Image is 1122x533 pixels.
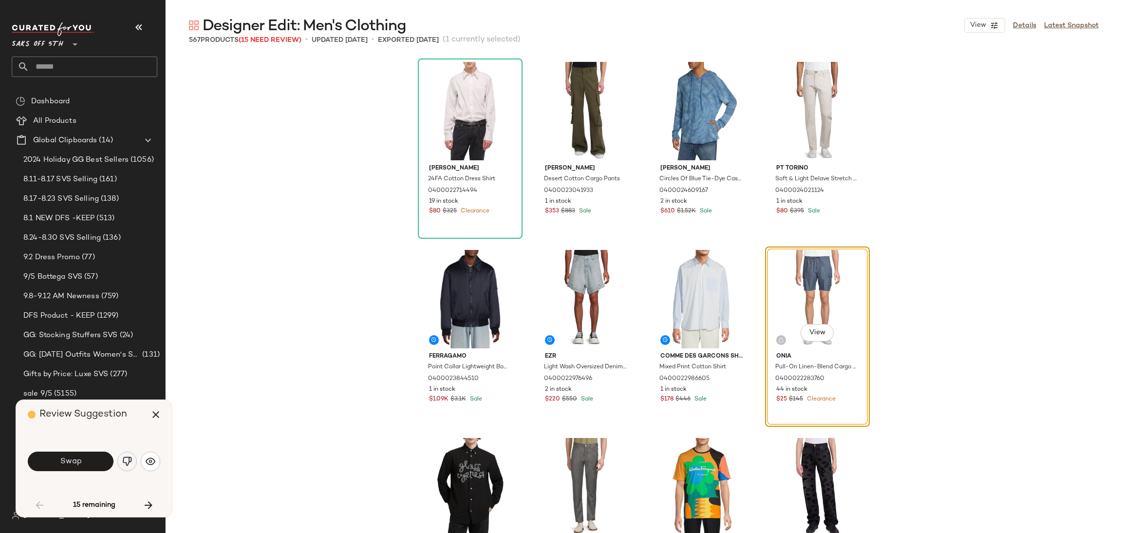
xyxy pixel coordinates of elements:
img: svg%3e [122,457,132,466]
span: • [305,34,308,46]
span: $80 [429,207,441,216]
span: (57) [82,271,98,283]
span: (1299) [95,310,119,322]
img: 0400022986605_WHITESTRIPE [653,250,750,348]
img: 0400023844510_BLUE [421,250,519,348]
img: 0400024021124_PEARL [768,62,866,160]
span: (161) [97,174,117,185]
span: 2 in stock [660,197,687,206]
span: $395 [790,207,804,216]
span: 19 in stock [429,197,458,206]
span: 2 in stock [545,385,572,394]
span: 0400022986605 [659,375,710,383]
img: svg%3e [16,96,25,106]
span: (1 currently selected) [443,34,521,46]
span: (277) [108,369,127,380]
span: (15 Need Review) [239,37,301,44]
span: $1.52K [677,207,696,216]
img: svg%3e [12,512,19,519]
button: View [964,18,1005,33]
span: 8.17-8.23 SVS Selling [23,193,99,205]
img: 0400022283760_VINTAGEINDIGO [768,250,866,348]
span: 2024 Holiday GG Best Sellers [23,154,129,166]
span: 9/5 Bottega SVS [23,271,82,283]
img: 0400024609167_BLUE [653,62,750,160]
span: View [808,329,825,337]
span: $178 [660,395,673,404]
span: 0400022714494 [428,187,477,195]
span: $353 [545,207,559,216]
a: Details [1013,20,1036,31]
span: Point Collar Lightweight Bomber Jacket [428,363,510,372]
span: (24) [118,330,133,341]
span: View [970,21,986,29]
a: Latest Snapshot [1044,20,1099,31]
span: Comme des Garcons SHIRT [660,352,743,361]
span: 8.24-8.30 SVS Selling [23,232,101,244]
span: $550 [562,395,577,404]
span: 15 remaining [73,501,115,510]
span: Dashboard [31,96,70,107]
span: $446 [675,395,691,404]
span: Circles Of Blue Tie-Dye Cashmere Hoodie [659,175,742,184]
p: Exported [DATE] [378,35,439,45]
span: sale 9/5 [23,388,52,400]
span: (513) [94,213,114,224]
span: 0400024609167 [659,187,708,195]
span: 9.8-9.12 AM Newness [23,291,99,302]
img: cfy_white_logo.C9jOOHJF.svg [12,22,94,36]
span: (5155) [52,388,76,400]
span: 0400022283760 [775,375,824,383]
span: (1056) [129,154,154,166]
button: View [800,324,833,342]
span: PT Torino [776,164,859,173]
span: Ezr [545,352,627,361]
span: All Products [33,115,76,127]
img: 0400022976496_LIGHTVINTAGE [537,250,635,348]
span: • [372,34,374,46]
span: $610 [660,207,675,216]
img: svg%3e [146,457,155,466]
span: 0400023041933 [544,187,593,195]
span: (131) [140,349,160,361]
span: Pull-On Linen-Blend Cargo Shorts [775,363,858,372]
span: $325 [443,207,457,216]
span: [PERSON_NAME] [429,164,511,173]
span: Mixed Print Cotton Shirt [659,363,726,372]
img: svg%3e [189,20,199,30]
span: 1 in stock [776,197,803,206]
button: Swap [28,452,113,471]
span: 9.2 Dress Promo [23,252,80,263]
span: DFS Product - KEEP [23,310,95,322]
span: Sale [468,396,482,402]
p: updated [DATE] [312,35,368,45]
img: 0400023041933_OLIVE [537,62,635,160]
span: 567 [189,37,201,44]
span: 8.11-8.17 SVS Selling [23,174,97,185]
span: (14) [97,135,113,146]
span: $883 [561,207,575,216]
span: $220 [545,395,560,404]
span: Swap [59,457,81,466]
span: 24FA Cotton Dress Shirt [428,175,495,184]
span: $3.1K [450,395,466,404]
div: Products [189,35,301,45]
span: (138) [99,193,119,205]
span: 8.1 NEW DFS -KEEP [23,213,94,224]
span: 1 in stock [545,197,571,206]
span: (759) [99,291,119,302]
span: Gifts by Price: Luxe SVS [23,369,108,380]
span: 1 in stock [429,385,455,394]
span: Clearance [459,208,489,214]
span: Soft & Light Delave Stretch Jeans [775,175,858,184]
span: Ferragamo [429,352,511,361]
span: GG: [DATE] Outfits Women's SVS [23,349,140,361]
span: Review Suggestion [39,409,127,419]
span: Sale [806,208,820,214]
span: $1.09K [429,395,449,404]
span: Sale [579,396,593,402]
span: [PERSON_NAME] [660,164,743,173]
span: Designer Edit: Men's Clothing [203,17,406,36]
span: Global Clipboards [33,135,97,146]
span: 1 in stock [660,385,687,394]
